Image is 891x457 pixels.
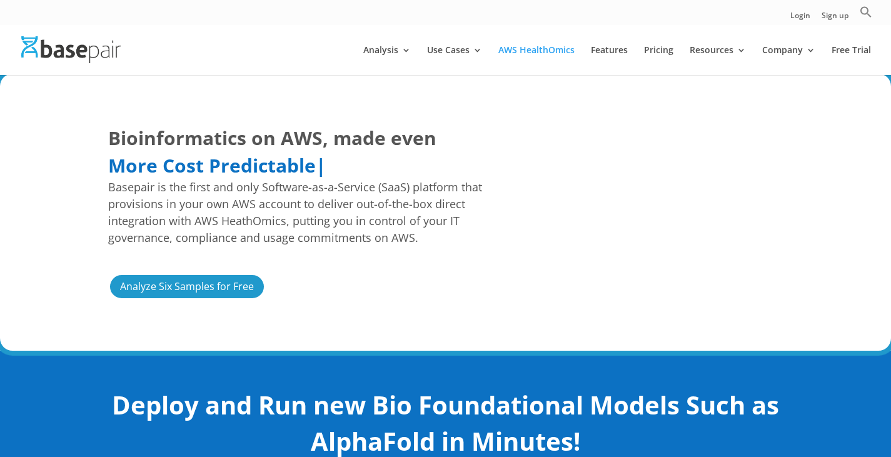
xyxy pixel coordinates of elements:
[427,46,482,75] a: Use Cases
[790,12,810,25] a: Login
[762,46,815,75] a: Company
[832,46,871,75] a: Free Trial
[860,6,872,25] a: Search Icon Link
[644,46,673,75] a: Pricing
[498,46,575,75] a: AWS HealthOmics
[860,6,872,18] svg: Search
[363,46,411,75] a: Analysis
[828,394,876,442] iframe: Drift Widget Chat Controller
[690,46,746,75] a: Resources
[108,273,266,300] a: Analyze Six Samples for Free
[108,179,498,246] span: Basepair is the first and only Software-as-a-Service (SaaS) platform that provisions in your own ...
[21,36,121,63] img: Basepair
[316,153,326,178] span: |
[591,46,628,75] a: Features
[108,124,436,152] span: Bioinformatics on AWS, made even
[535,124,783,264] iframe: Overcoming the Scientific and IT Challenges Associated with Scaling Omics Analysis | AWS Events
[822,12,848,25] a: Sign up
[108,153,316,178] span: More Cost Predictable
